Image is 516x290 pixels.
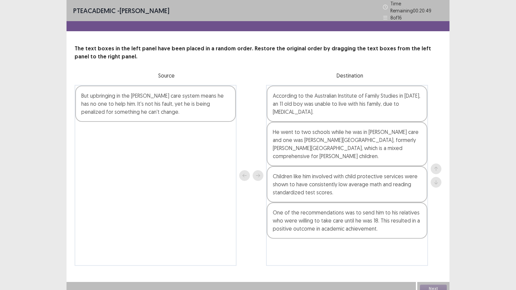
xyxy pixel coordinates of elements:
div: According to the Australian Institute of Family Studies in [DATE], an 11 old boy was unable to li... [267,86,427,122]
p: Destination [258,71,441,80]
span: PTE academic [73,6,116,15]
div: He went to two schools while he was in [PERSON_NAME] care and one was [PERSON_NAME][GEOGRAPHIC_DA... [267,122,427,166]
p: 8 of 16 [390,14,402,21]
p: The text boxes in the left panel have been placed in a random order. Restore the original order b... [75,45,441,61]
p: - [PERSON_NAME] [73,6,169,16]
div: Children like him involved with child protective services were shown to have consistently low ave... [267,166,427,202]
div: But upbringing in the [PERSON_NAME] care system means he has no one to help him. It's not his fau... [75,86,236,122]
div: One of the recommendations was to send him to his relatives who were willing to take care until h... [267,202,427,239]
p: Source [75,71,258,80]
